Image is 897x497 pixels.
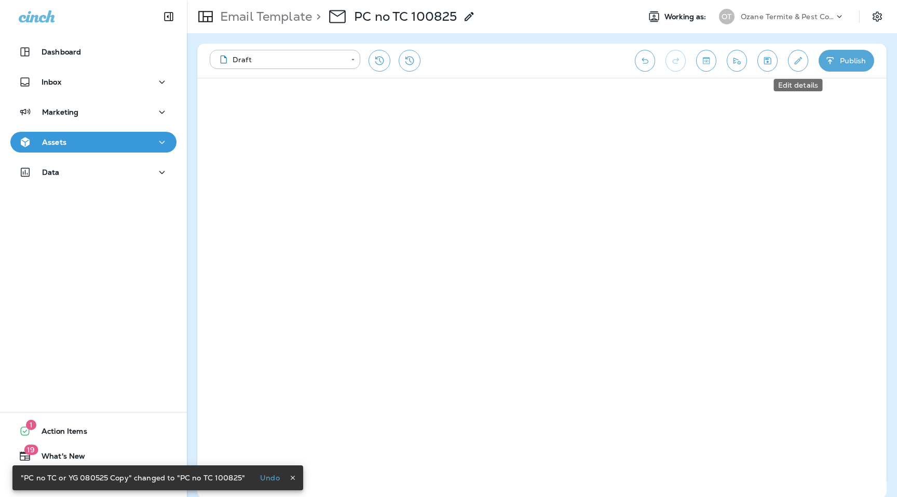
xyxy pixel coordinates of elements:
[31,452,85,464] span: What's New
[42,78,61,86] p: Inbox
[10,446,176,466] button: 19What's New
[10,42,176,62] button: Dashboard
[154,6,183,27] button: Collapse Sidebar
[868,7,887,26] button: Settings
[741,12,834,21] p: Ozane Termite & Pest Control
[10,421,176,441] button: 1Action Items
[21,468,245,487] div: "PC no TC or YG 080525 Copy" changed to "PC no TC 100825"
[10,471,176,491] button: Support
[217,54,344,65] div: Draft
[719,9,735,24] div: OT
[10,132,176,153] button: Assets
[26,420,36,430] span: 1
[399,50,420,72] button: View Changelog
[216,9,312,24] p: Email Template
[24,445,38,455] span: 19
[42,138,66,146] p: Assets
[757,50,778,72] button: Save
[819,50,874,72] button: Publish
[788,50,808,72] button: Edit details
[774,79,823,91] div: Edit details
[635,50,655,72] button: Undo
[312,9,321,24] p: >
[42,48,81,56] p: Dashboard
[260,474,280,482] p: Undo
[42,168,60,176] p: Data
[354,9,457,24] p: PC no TC 100825
[369,50,390,72] button: Restore from previous version
[31,427,87,439] span: Action Items
[664,12,709,21] span: Working as:
[696,50,716,72] button: Toggle preview
[10,102,176,122] button: Marketing
[42,108,78,116] p: Marketing
[10,72,176,92] button: Inbox
[727,50,747,72] button: Send test email
[10,162,176,183] button: Data
[253,472,287,484] button: Undo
